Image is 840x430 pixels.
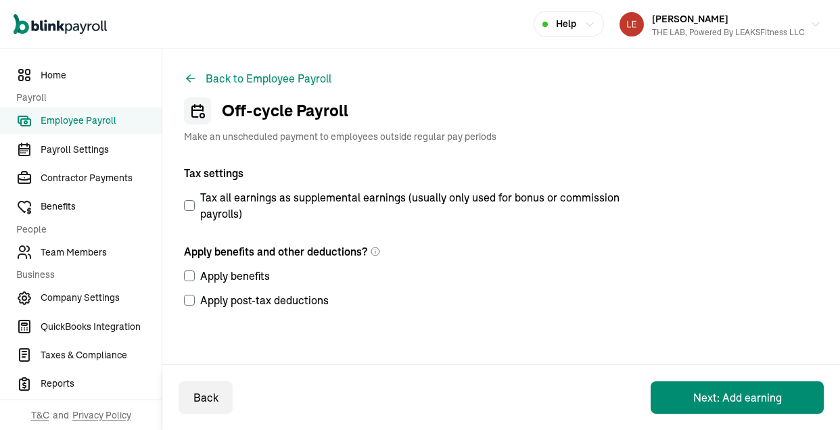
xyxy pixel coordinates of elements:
[41,291,162,305] span: Company Settings
[41,114,162,128] span: Employee Payroll
[72,408,131,422] span: Privacy Policy
[16,268,154,282] span: Business
[41,245,162,260] span: Team Members
[184,70,331,87] button: Back to Employee Payroll
[534,11,604,37] button: Help
[41,143,162,157] span: Payroll Settings
[184,189,630,222] label: Tax all earnings as supplemental earnings (usually only used for bonus or commission payrolls)
[41,320,162,334] span: QuickBooks Integration
[184,270,195,281] input: Apply benefits
[184,295,195,306] input: Apply post-tax deductions
[184,130,496,143] span: Make an unscheduled payment to employees outside regular pay periods
[179,381,233,414] button: Back
[184,166,243,180] span: Tax settings
[652,26,805,39] div: THE LAB, Powered by LEAKSFitness LLC
[772,365,840,430] iframe: Chat Widget
[16,91,154,105] span: Payroll
[184,97,496,124] h1: Off-cycle Payroll
[184,268,630,284] label: Apply benefits
[614,7,826,41] button: [PERSON_NAME]THE LAB, Powered by LEAKSFitness LLC
[31,408,49,422] span: T&C
[556,17,576,31] span: Help
[41,68,162,82] span: Home
[41,199,162,214] span: Benefits
[41,377,162,391] span: Reports
[184,292,630,308] label: Apply post-tax deductions
[14,5,107,44] nav: Global
[651,381,824,414] button: Next: Add earning
[184,200,195,211] input: Tax all earnings as supplemental earnings (usually only used for bonus or commission payrolls)
[184,243,367,260] span: Apply benefits and other deductions?
[41,348,162,362] span: Taxes & Compliance
[16,222,154,237] span: People
[41,171,162,185] span: Contractor Payments
[652,13,728,25] span: [PERSON_NAME]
